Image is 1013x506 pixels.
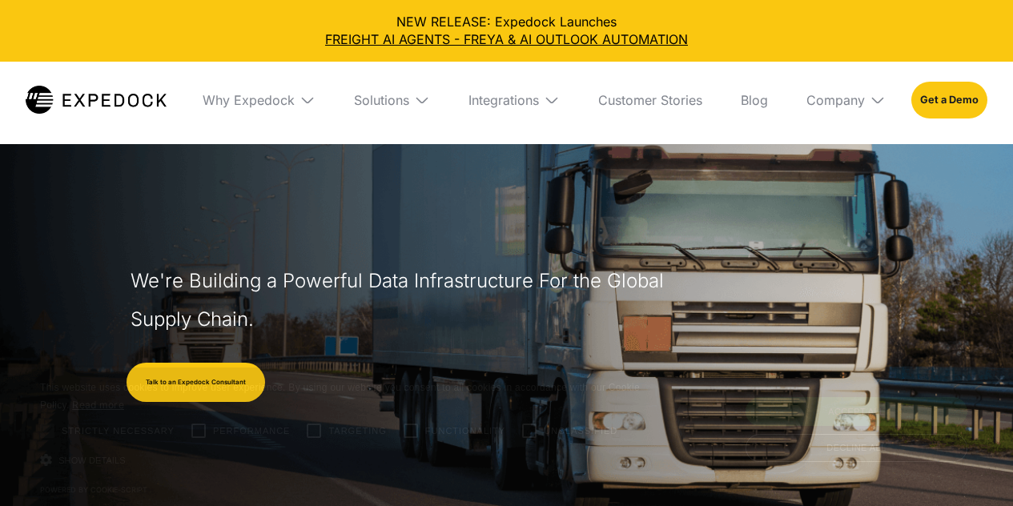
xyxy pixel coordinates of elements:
div: Why Expedock [203,92,295,108]
span: Unclassified [544,424,617,438]
div: Solutions [354,92,409,108]
div: NEW RELEASE: Expedock Launches [13,13,1000,49]
div: Decline all [746,434,967,462]
a: Powered by cookie-script [40,485,147,494]
span: Targeting [328,424,386,438]
div: Accept all [746,397,967,426]
div: Solutions [341,62,443,139]
a: FREIGHT AI AGENTS - FREYA & AI OUTLOOK AUTOMATION [13,30,1000,48]
div: Show details [40,449,646,472]
a: Get a Demo [911,82,987,118]
a: Talk to an Expedock Consultant [127,363,265,403]
div: Company [806,92,865,108]
div: Why Expedock [190,62,328,139]
div: Close [993,375,1005,388]
span: Performance [213,424,291,438]
span: Strictly necessary [62,424,175,438]
div: Integrations [456,62,573,139]
span: Functionality [425,424,505,438]
a: Customer Stories [585,62,715,139]
span: This website uses cookies to improve user experience. By using our website you consent to all coo... [40,382,640,412]
a: Blog [728,62,781,139]
div: Company [794,62,898,139]
span: Show details [58,456,126,465]
div: Integrations [468,92,539,108]
h1: We're Building a Powerful Data Infrastructure For the Global Supply Chain. [131,262,672,339]
a: Read more [72,399,124,411]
